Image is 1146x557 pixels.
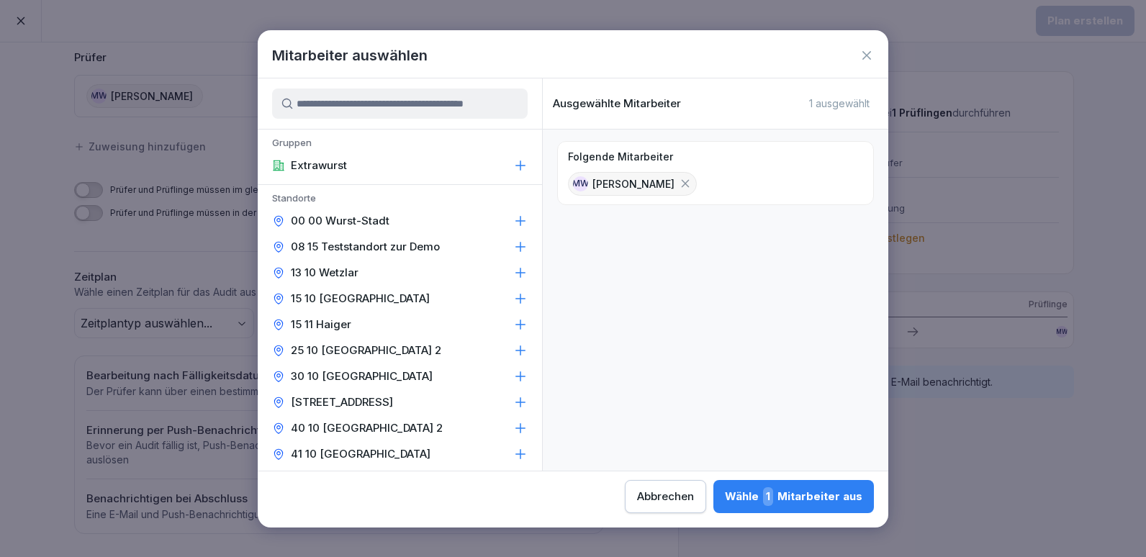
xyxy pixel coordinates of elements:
p: Ausgewählte Mitarbeiter [553,97,681,110]
p: 00 00 Wurst-Stadt [291,214,389,228]
p: Folgende Mitarbeiter [568,150,673,163]
p: [STREET_ADDRESS] [291,395,393,409]
div: MW [573,176,588,191]
div: Abbrechen [637,489,694,504]
button: Wähle1Mitarbeiter aus [713,480,874,513]
p: 41 10 [GEOGRAPHIC_DATA] [291,447,430,461]
p: 30 10 [GEOGRAPHIC_DATA] [291,369,433,384]
p: Extrawurst [291,158,347,173]
p: 25 10 [GEOGRAPHIC_DATA] 2 [291,343,441,358]
p: 1 ausgewählt [809,97,870,110]
p: 08 15 Teststandort zur Demo [291,240,440,254]
h1: Mitarbeiter auswählen [272,45,428,66]
p: 40 10 [GEOGRAPHIC_DATA] 2 [291,421,443,435]
p: 15 11 Haiger [291,317,351,332]
p: 13 10 Wetzlar [291,266,358,280]
p: 15 10 [GEOGRAPHIC_DATA] [291,291,430,306]
p: [PERSON_NAME] [592,176,674,191]
p: Standorte [258,192,542,208]
div: Wähle Mitarbeiter aus [725,487,862,506]
p: Gruppen [258,137,542,153]
span: 1 [763,487,773,506]
button: Abbrechen [625,480,706,513]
